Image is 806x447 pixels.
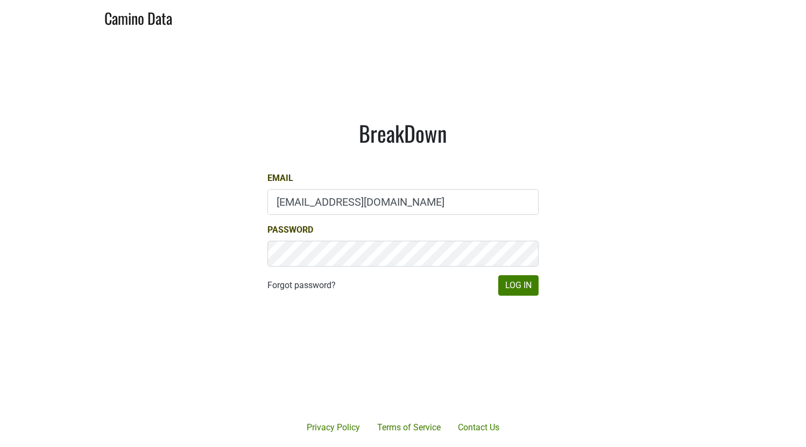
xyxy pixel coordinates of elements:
[104,4,172,30] a: Camino Data
[267,172,293,185] label: Email
[267,279,336,292] a: Forgot password?
[449,417,508,438] a: Contact Us
[298,417,369,438] a: Privacy Policy
[498,275,539,296] button: Log In
[267,120,539,146] h1: BreakDown
[369,417,449,438] a: Terms of Service
[267,223,313,236] label: Password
